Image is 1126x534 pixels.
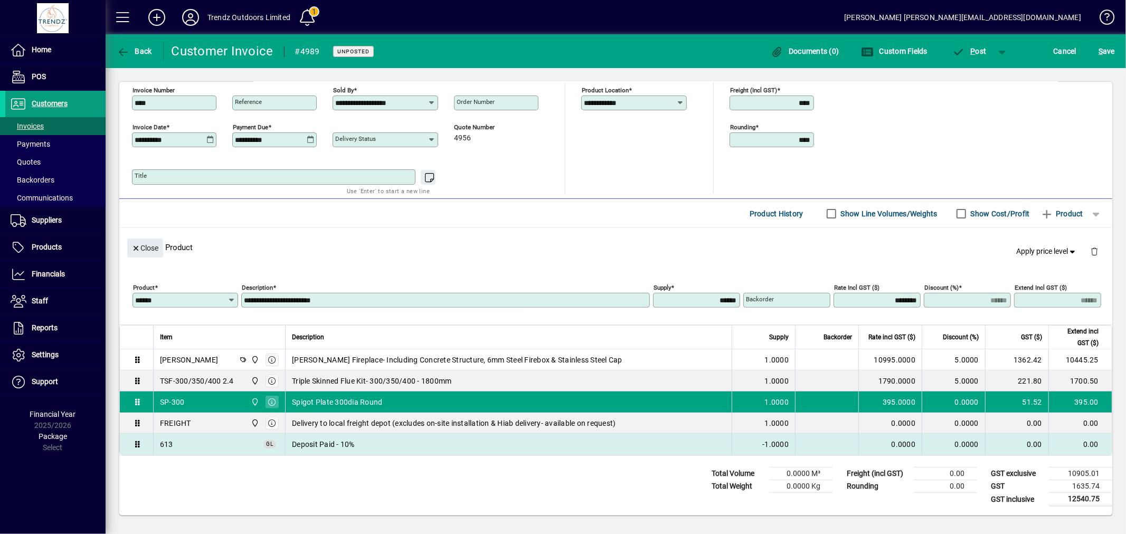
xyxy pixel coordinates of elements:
a: Suppliers [5,207,106,234]
div: FREIGHT [160,418,191,428]
span: Extend incl GST ($) [1055,326,1099,349]
td: GST exclusive [986,468,1049,480]
div: 395.0000 [865,397,915,407]
span: Back [117,47,152,55]
span: Settings [32,350,59,359]
span: 1.0000 [765,376,789,386]
a: Products [5,234,106,261]
label: Show Line Volumes/Weights [839,208,938,219]
a: Quotes [5,153,106,171]
span: Home [32,45,51,54]
td: 0.00 [985,434,1048,455]
span: Backorders [11,176,54,184]
td: 5.0000 [922,349,985,370]
a: Communications [5,189,106,207]
span: Deposit Paid - 10% [292,439,355,450]
button: Cancel [1051,42,1080,61]
td: GST [986,480,1049,493]
span: Unposted [337,48,370,55]
div: [PERSON_NAME] [160,355,218,365]
mat-label: Sold by [333,87,354,94]
span: Quotes [11,158,41,166]
mat-label: Delivery status [335,135,376,142]
span: ave [1099,43,1115,60]
td: 0.0000 [922,434,985,455]
span: ost [952,47,987,55]
button: Post [947,42,992,61]
mat-label: Product [133,284,155,291]
span: Description [292,331,324,343]
span: 1.0000 [765,355,789,365]
a: Staff [5,288,106,314]
app-page-header-button: Back [106,42,164,61]
mat-hint: Use 'Enter' to start a new line [347,185,430,197]
span: Support [32,377,58,386]
span: Product [1040,205,1083,222]
span: S [1099,47,1103,55]
button: Back [114,42,155,61]
td: 0.00 [914,468,977,480]
td: Total Weight [706,480,770,493]
span: Financial Year [30,410,76,418]
button: Product [1035,204,1089,223]
div: SP-300 [160,397,185,407]
span: Spigot Plate 300dia Round [292,397,382,407]
button: Product History [745,204,808,223]
td: 221.80 [985,370,1048,392]
a: Backorders [5,171,106,189]
a: Reports [5,315,106,341]
button: Close [127,239,163,258]
mat-label: Extend incl GST ($) [1015,284,1067,291]
mat-label: Payment due [233,123,268,131]
td: 0.0000 [922,413,985,434]
a: Financials [5,261,106,288]
div: Product [119,228,1112,266]
a: Support [5,369,106,395]
span: New Plymouth [248,354,260,366]
td: 0.00 [985,413,1048,434]
div: #4989 [295,43,320,60]
mat-label: Reference [235,98,262,106]
a: Payments [5,135,106,153]
span: Close [131,240,159,257]
mat-label: Rate incl GST ($) [834,284,879,291]
span: New Plymouth [248,417,260,429]
span: Cancel [1054,43,1077,60]
app-page-header-button: Delete [1082,246,1107,256]
span: New Plymouth [248,375,260,387]
button: Add [140,8,174,27]
span: Staff [32,297,48,305]
span: Rate incl GST ($) [868,331,915,343]
button: Documents (0) [768,42,842,61]
td: 0.0000 [922,392,985,413]
span: 1.0000 [765,418,789,428]
span: Item [160,331,173,343]
div: Customer Invoice [172,43,273,60]
td: Freight (incl GST) [841,468,914,480]
span: Documents (0) [771,47,839,55]
span: P [971,47,976,55]
span: New Plymouth [248,396,260,408]
span: Package [39,432,67,441]
button: Delete [1082,239,1107,264]
button: Save [1096,42,1118,61]
mat-label: Rounding [730,123,755,131]
td: 10905.01 [1049,468,1112,480]
span: Reports [32,323,58,332]
span: Supply [769,331,789,343]
a: Settings [5,342,106,368]
span: Suppliers [32,216,62,224]
mat-label: Invoice number [133,87,175,94]
td: 51.52 [985,392,1048,413]
td: 1362.42 [985,349,1048,370]
a: Knowledge Base [1092,2,1113,36]
mat-label: Discount (%) [924,284,959,291]
span: Backorder [824,331,852,343]
span: Invoices [11,122,44,130]
mat-label: Supply [654,284,671,291]
span: [PERSON_NAME] Fireplace- Including Concrete Structure, 6mm Steel Firebox & Stainless Steel Cap [292,355,622,365]
span: Payments [11,140,50,148]
span: POS [32,72,46,81]
mat-label: Order number [457,98,495,106]
a: Home [5,37,106,63]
